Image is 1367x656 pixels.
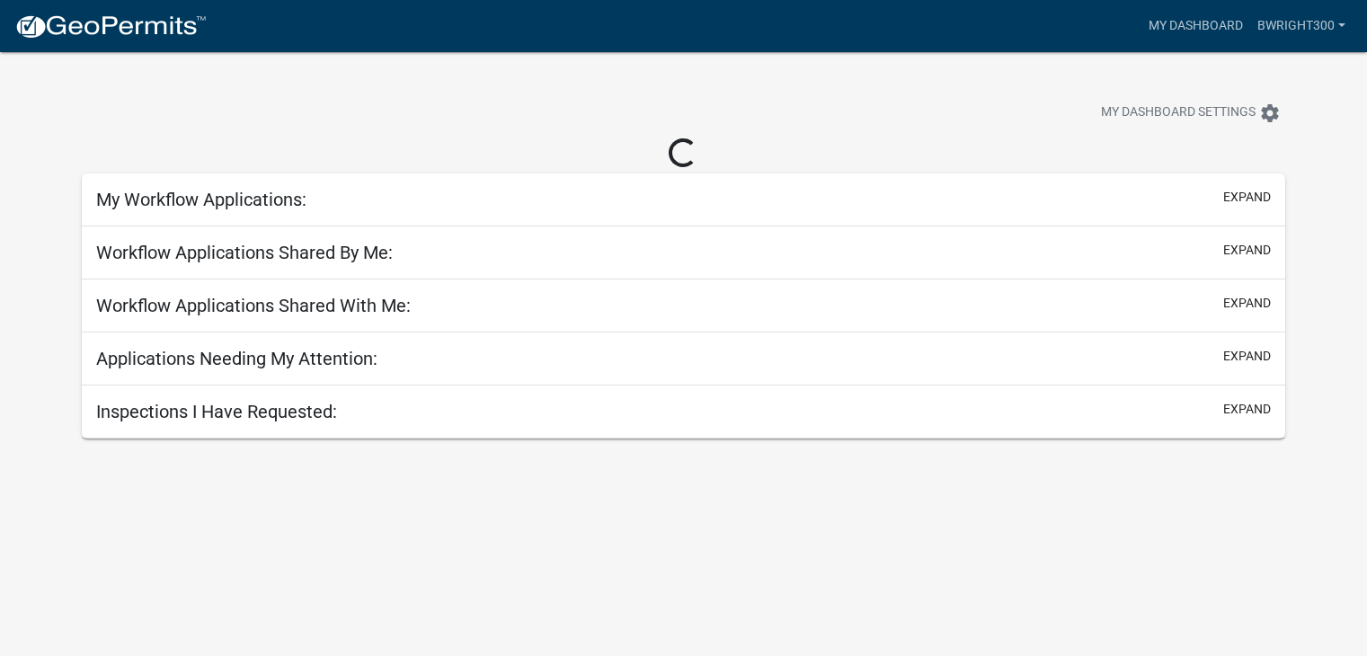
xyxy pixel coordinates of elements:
h5: Workflow Applications Shared By Me: [96,242,393,263]
i: settings [1259,102,1281,124]
span: My Dashboard Settings [1101,102,1256,124]
button: expand [1223,400,1271,419]
h5: Applications Needing My Attention: [96,348,377,369]
button: expand [1223,294,1271,313]
a: My Dashboard [1141,9,1250,43]
h5: Workflow Applications Shared With Me: [96,295,411,316]
h5: My Workflow Applications: [96,189,306,210]
button: expand [1223,347,1271,366]
button: expand [1223,188,1271,207]
a: bwright300 [1250,9,1353,43]
h5: Inspections I Have Requested: [96,401,337,422]
button: expand [1223,241,1271,260]
button: My Dashboard Settingssettings [1087,95,1295,130]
